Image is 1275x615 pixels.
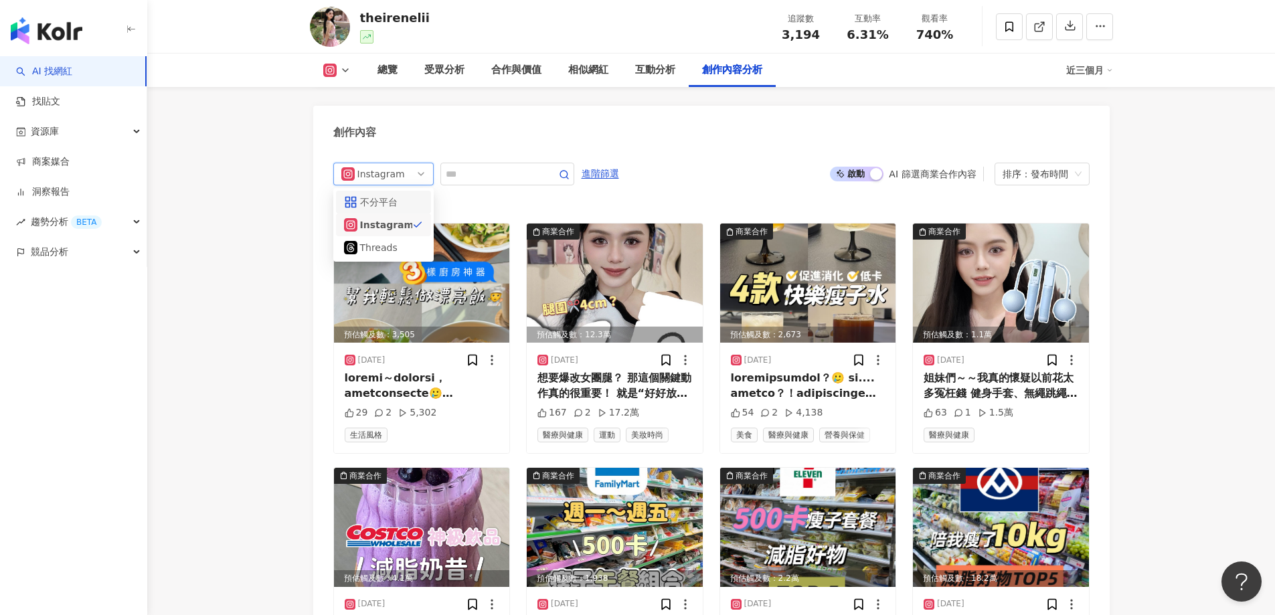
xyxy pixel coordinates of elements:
[720,570,896,587] div: 預估觸及數：2.2萬
[720,468,896,587] div: post-image商業合作預估觸及數：2.2萬
[360,217,404,232] div: Instagram
[333,199,1090,209] div: 共 10 筆 ， 條件：
[71,215,102,229] div: BETA
[334,224,510,343] img: post-image
[1066,60,1113,81] div: 近三個月
[360,240,404,255] div: Threads
[913,468,1089,587] div: post-image商業合作預估觸及數：18.2萬
[377,62,398,78] div: 總覽
[916,28,954,41] span: 740%
[527,224,703,343] div: post-image商業合作預估觸及數：12.3萬
[16,217,25,227] span: rise
[527,468,703,587] img: post-image
[527,224,703,343] img: post-image
[542,469,574,482] div: 商業合作
[784,406,823,420] div: 4,138
[731,406,754,420] div: 54
[635,62,675,78] div: 互動分析
[731,428,758,442] span: 美食
[334,224,510,343] div: post-image商業合作預估觸及數：3,505
[760,406,778,420] div: 2
[542,225,574,238] div: 商業合作
[31,207,102,237] span: 趨勢分析
[334,468,510,587] div: post-image商業合作預估觸及數：4.1萬
[358,355,386,366] div: [DATE]
[736,225,768,238] div: 商業合作
[11,17,82,44] img: logo
[551,598,578,610] div: [DATE]
[924,406,947,420] div: 63
[310,7,350,47] img: KOL Avatar
[937,355,964,366] div: [DATE]
[736,469,768,482] div: 商業合作
[568,62,608,78] div: 相似網紅
[16,65,72,78] a: searchAI 找網紅
[537,428,588,442] span: 醫療與健康
[913,224,1089,343] div: post-image商業合作預估觸及數：1.1萬
[720,224,896,343] img: post-image
[16,155,70,169] a: 商案媒合
[16,95,60,108] a: 找貼文
[398,406,436,420] div: 5,302
[527,327,703,343] div: 預估觸及數：12.3萬
[594,428,620,442] span: 運動
[537,406,567,420] div: 167
[924,428,974,442] span: 醫療與健康
[731,371,885,401] div: loremipsumdol？🥲 si.... ametco？！adipiscinge！ seddoeius👇 ✨ temp｜incididun utlaboree：doloremag、aliqu...
[345,371,499,401] div: loremi～dolorsi，ametconsecte🥲 adipiscin、elitse？ doeiusmodtempo，incidi、utla（et！）👇 8️⃣ dolorema aliq...
[31,116,59,147] span: 資源庫
[31,237,68,267] span: 競品分析
[782,27,820,41] span: 3,194
[763,428,814,442] span: 醫療與健康
[537,371,692,401] div: 想要爆改女團腿？ 那這個關鍵動作真的很重要！ 就是“好好放鬆肌肉” 沒辦法天天去按摩那就只好自己來！ 用這三樣放鬆神器，線條真的開始「刷」出來了！ 📌 我的瘦腿三寶👇 1️⃣ 泡沫軸滾筒：運動完...
[744,598,772,610] div: [DATE]
[334,570,510,587] div: 預估觸及數：4.1萬
[928,225,960,238] div: 商業合作
[913,224,1089,343] img: post-image
[551,355,578,366] div: [DATE]
[910,12,960,25] div: 觀看率
[360,9,430,26] div: theirenelii
[720,224,896,343] div: post-image商業合作預估觸及數：2,673
[626,428,669,442] span: 美妝時尚
[491,62,541,78] div: 合作與價值
[744,355,772,366] div: [DATE]
[358,598,386,610] div: [DATE]
[819,428,870,442] span: 營養與保健
[913,570,1089,587] div: 預估觸及數：18.2萬
[937,598,964,610] div: [DATE]
[913,327,1089,343] div: 預估觸及數：1.1萬
[913,468,1089,587] img: post-image
[889,169,976,179] div: AI 篩選商業合作內容
[582,163,619,185] span: 進階篩選
[924,371,1078,401] div: 姐妹們～～我真的懷疑以前花太多冤枉錢 健身手套、無繩跳繩、足弓訓練器 這些在台灣買要快一千塊，現在在一個 App 上買⋯ 大概只要台灣價格的三分之一！ 我這次買的是👇 1️⃣ 健身手套：支撐護腕...
[720,327,896,343] div: 預估觸及數：2,673
[847,28,888,41] span: 6.31%
[581,163,620,184] button: 進階篩選
[978,406,1013,420] div: 1.5萬
[776,12,827,25] div: 追蹤數
[345,428,388,442] span: 生活風格
[1003,163,1070,185] div: 排序：發布時間
[720,468,896,587] img: post-image
[1221,561,1262,602] iframe: Help Scout Beacon - Open
[843,12,894,25] div: 互動率
[16,185,70,199] a: 洞察報告
[574,406,591,420] div: 2
[334,327,510,343] div: 預估觸及數：3,505
[334,468,510,587] img: post-image
[374,406,392,420] div: 2
[527,468,703,587] div: post-image商業合作預估觸及數：1,938
[345,406,368,420] div: 29
[333,125,376,140] div: 創作內容
[360,195,404,209] div: 不分平台
[357,163,401,185] div: Instagram
[954,406,971,420] div: 1
[598,406,639,420] div: 17.2萬
[349,469,381,482] div: 商業合作
[702,62,762,78] div: 創作內容分析
[527,570,703,587] div: 預估觸及數：1,938
[424,62,464,78] div: 受眾分析
[928,469,960,482] div: 商業合作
